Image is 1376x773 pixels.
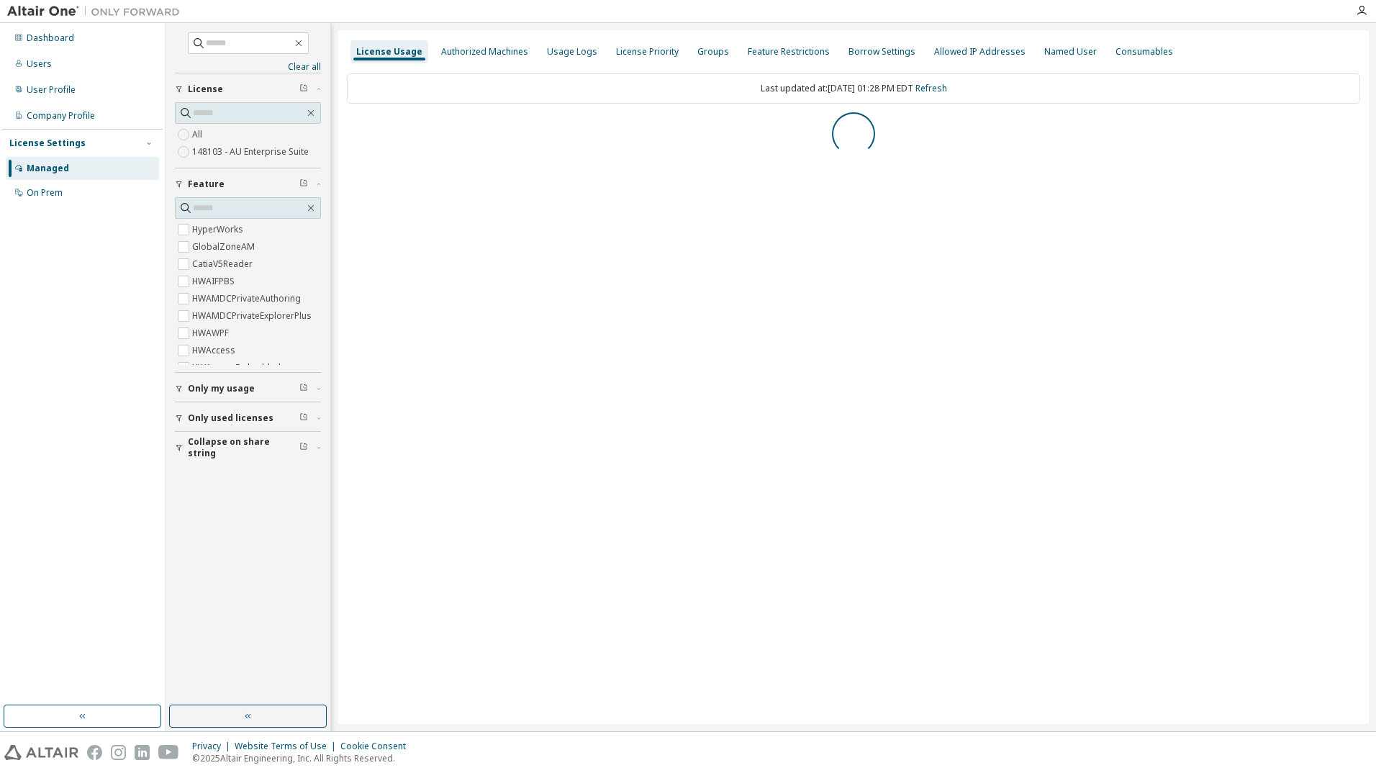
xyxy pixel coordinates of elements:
[27,32,74,44] div: Dashboard
[1044,46,1097,58] div: Named User
[188,383,255,394] span: Only my usage
[188,412,273,424] span: Only used licenses
[347,73,1360,104] div: Last updated at: [DATE] 01:28 PM EDT
[188,436,299,459] span: Collapse on share string
[27,110,95,122] div: Company Profile
[192,143,312,161] label: 148103 - AU Enterprise Suite
[188,83,223,95] span: License
[547,46,597,58] div: Usage Logs
[192,741,235,752] div: Privacy
[27,84,76,96] div: User Profile
[158,745,179,760] img: youtube.svg
[27,163,69,174] div: Managed
[188,178,225,190] span: Feature
[27,187,63,199] div: On Prem
[697,46,729,58] div: Groups
[175,432,321,464] button: Collapse on share string
[7,4,187,19] img: Altair One
[175,373,321,404] button: Only my usage
[1115,46,1173,58] div: Consumables
[135,745,150,760] img: linkedin.svg
[192,307,314,325] label: HWAMDCPrivateExplorerPlus
[175,61,321,73] a: Clear all
[9,137,86,149] div: License Settings
[340,741,415,752] div: Cookie Consent
[192,273,237,290] label: HWAIFPBS
[299,442,308,453] span: Clear filter
[111,745,126,760] img: instagram.svg
[192,325,232,342] label: HWAWPF
[87,745,102,760] img: facebook.svg
[175,168,321,200] button: Feature
[192,752,415,764] p: © 2025 Altair Engineering, Inc. All Rights Reserved.
[192,221,246,238] label: HyperWorks
[356,46,422,58] div: License Usage
[299,83,308,95] span: Clear filter
[934,46,1026,58] div: Allowed IP Addresses
[748,46,830,58] div: Feature Restrictions
[192,290,304,307] label: HWAMDCPrivateAuthoring
[616,46,679,58] div: License Priority
[192,256,255,273] label: CatiaV5Reader
[175,73,321,105] button: License
[299,412,308,424] span: Clear filter
[299,383,308,394] span: Clear filter
[192,238,258,256] label: GlobalZoneAM
[27,58,52,70] div: Users
[235,741,340,752] div: Website Terms of Use
[4,745,78,760] img: altair_logo.svg
[175,402,321,434] button: Only used licenses
[192,342,238,359] label: HWAccess
[192,359,284,376] label: HWAccessEmbedded
[441,46,528,58] div: Authorized Machines
[299,178,308,190] span: Clear filter
[915,82,947,94] a: Refresh
[848,46,915,58] div: Borrow Settings
[192,126,205,143] label: All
